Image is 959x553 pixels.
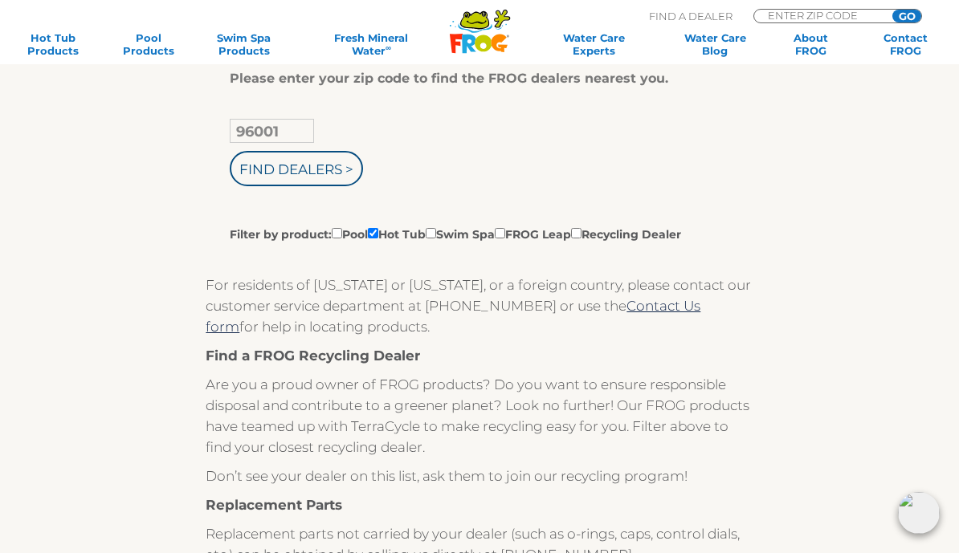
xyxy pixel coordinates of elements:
[678,31,752,57] a: Water CareBlog
[898,492,940,534] img: openIcon
[16,31,90,57] a: Hot TubProducts
[332,228,342,238] input: Filter by product:PoolHot TubSwim SpaFROG LeapRecycling Dealer
[649,9,733,23] p: Find A Dealer
[206,348,420,364] strong: Find a FROG Recycling Dealer
[230,225,681,242] label: Filter by product: Pool Hot Tub Swim Spa FROG Leap Recycling Dealer
[892,10,921,22] input: GO
[206,31,280,57] a: Swim SpaProducts
[773,31,847,57] a: AboutFROG
[206,497,342,513] strong: Replacement Parts
[426,228,436,238] input: Filter by product:PoolHot TubSwim SpaFROG LeapRecycling Dealer
[230,151,363,186] input: Find Dealers >
[302,31,441,57] a: Fresh MineralWater∞
[571,228,582,238] input: Filter by product:PoolHot TubSwim SpaFROG LeapRecycling Dealer
[869,31,943,57] a: ContactFROG
[530,31,657,57] a: Water CareExperts
[230,71,716,87] div: Please enter your zip code to find the FROG dealers nearest you.
[206,374,753,457] p: Are you a proud owner of FROG products? Do you want to ensure responsible disposal and contribute...
[206,466,753,486] p: Don’t see your dealer on this list, ask them to join our recycling program!
[368,228,378,238] input: Filter by product:PoolHot TubSwim SpaFROG LeapRecycling Dealer
[386,43,391,52] sup: ∞
[206,274,753,337] p: For residents of [US_STATE] or [US_STATE], or a foreign country, please contact our customer serv...
[766,10,875,21] input: Zip Code Form
[495,228,505,238] input: Filter by product:PoolHot TubSwim SpaFROG LeapRecycling Dealer
[112,31,186,57] a: PoolProducts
